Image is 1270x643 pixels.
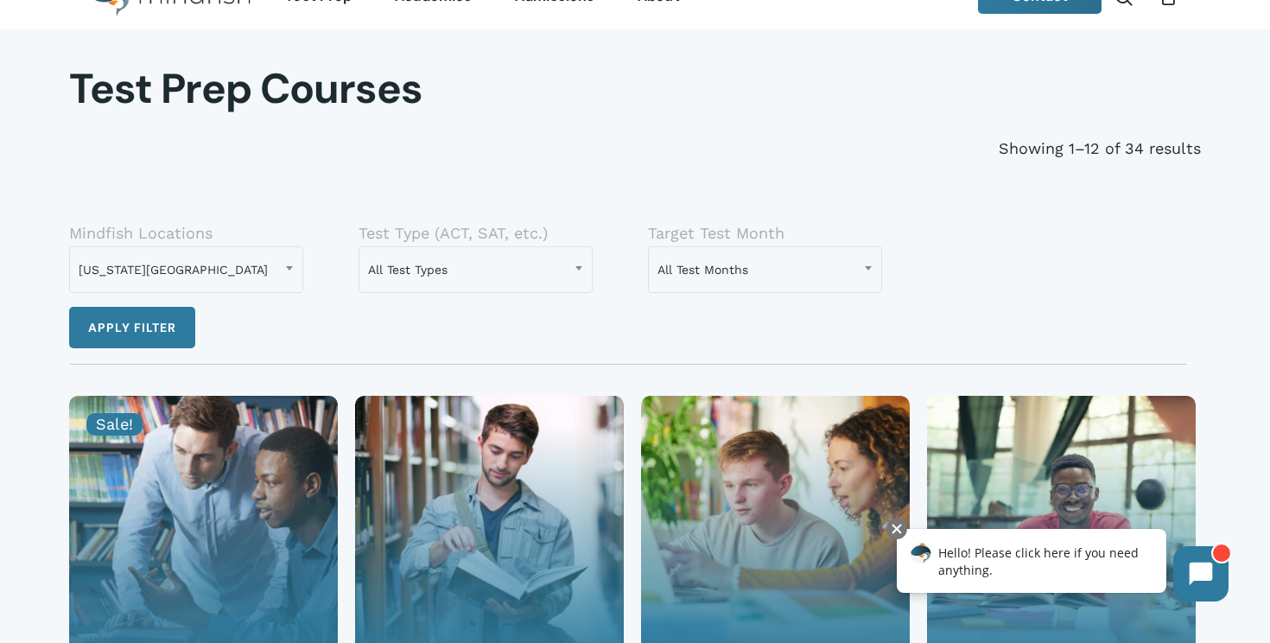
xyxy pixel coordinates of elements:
span: Colorado Academy [70,251,302,288]
label: Mindfish Locations [69,225,213,242]
span: All Test Months [648,246,882,293]
span: All Test Types [359,246,593,293]
label: Test Type (ACT, SAT, etc.) [359,225,548,242]
h1: Test Prep Courses [69,64,1201,114]
span: All Test Types [359,251,592,288]
label: Target Test Month [648,225,784,242]
span: All Test Months [649,251,881,288]
span: Colorado Academy [69,246,303,293]
span: Sale! [86,413,143,436]
iframe: Chatbot [879,515,1246,619]
p: Showing 1–12 of 34 results [999,131,1201,166]
button: Apply filter [69,307,195,348]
